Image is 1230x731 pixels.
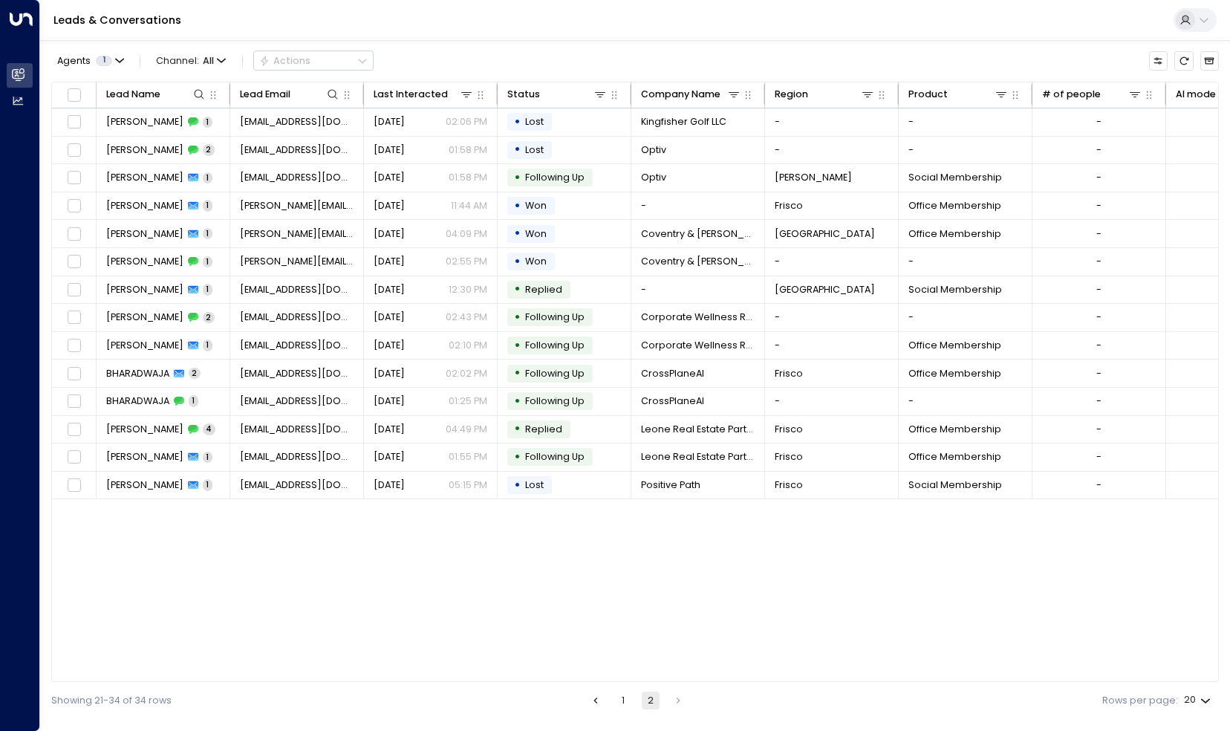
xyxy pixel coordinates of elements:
div: • [514,334,521,357]
div: • [514,306,521,329]
p: 04:09 PM [446,227,487,241]
div: Product [908,86,1009,103]
span: Freddy Sotelo [106,339,183,352]
span: Optiv [641,171,666,184]
span: CrossPlaneAI [641,394,704,408]
span: Fiona Cohen [106,115,183,129]
span: Oct 07, 2025 [374,255,405,268]
span: unifiedwellness01@gmail.com [240,311,354,324]
button: Go to previous page [587,692,605,709]
span: 1 [203,339,212,351]
span: Agents [57,56,91,66]
span: Frisco [775,367,803,380]
span: Following Up [525,394,585,407]
td: - [899,388,1032,415]
span: Lost [525,478,544,491]
span: Channel: [151,51,231,70]
div: - [1096,115,1102,129]
div: Button group with a nested menu [253,51,374,71]
span: Refresh [1174,51,1193,70]
span: Chris Hornbuckle [106,283,183,296]
td: - [631,192,765,220]
span: Nicholas DiLeone [106,423,183,436]
span: All [203,56,214,66]
span: Toggle select row [65,282,82,299]
span: North Richland Hills [775,227,875,241]
span: Following Up [525,171,585,183]
div: • [514,418,521,441]
div: # of people [1042,86,1101,103]
span: Oct 07, 2025 [374,311,405,324]
p: 01:55 PM [449,450,487,464]
span: Toggle select row [65,114,82,131]
div: - [1096,450,1102,464]
span: Won [525,255,547,267]
span: Lost [525,143,544,156]
p: 04:49 PM [446,423,487,436]
div: • [514,250,521,273]
div: Company Name [641,86,720,103]
span: 1 [189,395,198,406]
button: Go to page 1 [614,692,632,709]
div: • [514,474,521,497]
p: 01:25 PM [449,394,487,408]
span: chris.wellborn@coventryandgattis.com [240,227,354,241]
span: Toggle select row [65,309,82,326]
p: 05:15 PM [449,478,487,492]
span: Office Membership [908,199,1001,212]
span: CrossPlaneAI [641,367,704,380]
span: Oct 09, 2025 [374,199,405,212]
div: - [1096,423,1102,436]
div: Status [507,86,608,103]
span: lauren.peacock@optiv.com [240,143,354,157]
span: Oct 07, 2025 [374,339,405,352]
span: Oct 07, 2025 [374,367,405,380]
span: Social Membership [908,478,1002,492]
span: Lauren Peacock [106,143,183,157]
button: page 2 [642,692,660,709]
span: 4 [203,423,215,435]
span: Oct 06, 2025 [374,394,405,408]
span: Office Membership [908,339,1001,352]
nav: pagination navigation [586,692,687,709]
div: • [514,390,521,413]
span: Dallas [775,283,875,296]
span: Freddy Sotelo [106,311,183,324]
td: - [765,137,899,164]
span: Following Up [525,367,585,380]
label: Rows per page: [1102,694,1178,708]
span: Corporate Wellness Returns/Unified Wellness [641,311,755,324]
span: Oct 09, 2025 [374,143,405,157]
button: Actions [253,51,374,71]
td: - [765,108,899,136]
span: Corporate Wellness Returns/Unified Wellness [641,339,755,352]
td: - [899,137,1032,164]
button: Customize [1149,51,1168,70]
div: Product [908,86,948,103]
div: - [1096,394,1102,408]
span: Following Up [525,450,585,463]
td: - [631,276,765,304]
div: • [514,111,521,134]
td: - [765,304,899,331]
span: Replied [525,423,562,435]
span: McKinney [775,171,852,184]
div: • [514,222,521,245]
div: AI mode [1176,86,1216,103]
span: unifiedwellness01@gmail.com [240,339,354,352]
span: nick@leonerepartners.com [240,450,354,464]
div: - [1096,311,1102,324]
span: fcohen9601@gmail.com [240,115,354,129]
td: - [899,248,1032,276]
span: Replied [525,283,562,296]
div: # of people [1042,86,1143,103]
p: 11:44 AM [451,199,487,212]
div: • [514,166,521,189]
span: Following Up [525,311,585,323]
span: 1 [203,284,212,295]
span: Toggle select row [65,169,82,186]
span: Positive Path [641,478,700,492]
span: Office Membership [908,423,1001,436]
span: Frisco [775,450,803,464]
span: Oct 08, 2025 [374,227,405,241]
